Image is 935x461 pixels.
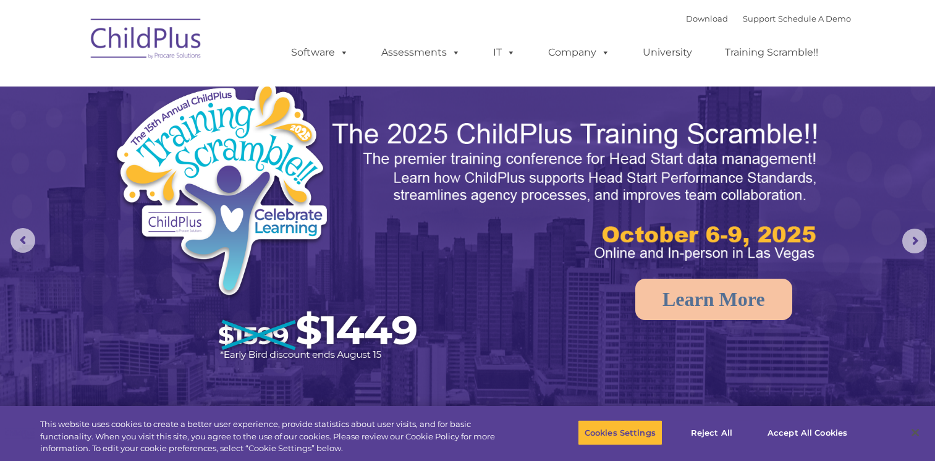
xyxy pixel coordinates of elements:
img: ChildPlus by Procare Solutions [85,10,208,72]
a: Learn More [635,279,792,320]
a: Support [743,14,776,23]
a: Schedule A Demo [778,14,851,23]
button: Cookies Settings [578,420,662,446]
a: Download [686,14,728,23]
a: Assessments [369,40,473,65]
a: Company [536,40,622,65]
a: IT [481,40,528,65]
a: University [630,40,704,65]
a: Training Scramble!! [713,40,831,65]
button: Reject All [673,420,750,446]
a: Software [279,40,361,65]
font: | [686,14,851,23]
div: This website uses cookies to create a better user experience, provide statistics about user visit... [40,418,514,455]
button: Accept All Cookies [761,420,854,446]
button: Close [902,419,929,446]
